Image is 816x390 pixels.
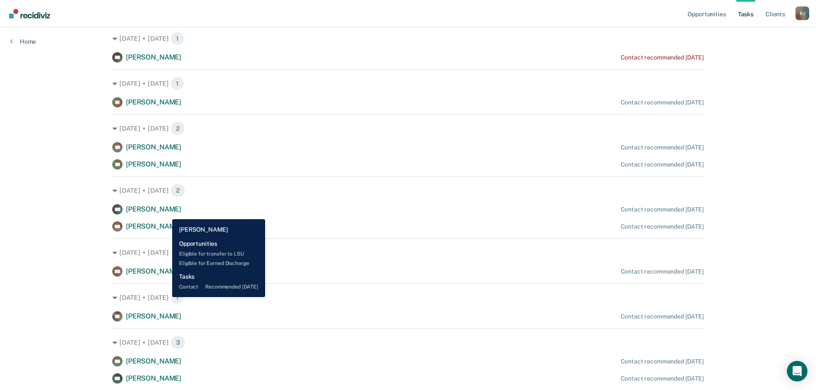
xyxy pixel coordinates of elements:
[126,222,181,230] span: [PERSON_NAME]
[10,38,36,45] a: Home
[795,6,809,20] button: Profile dropdown button
[621,375,704,382] div: Contact recommended [DATE]
[621,206,704,213] div: Contact recommended [DATE]
[112,32,704,45] div: [DATE] • [DATE] 1
[621,54,704,61] div: Contact recommended [DATE]
[621,144,704,151] div: Contact recommended [DATE]
[621,161,704,168] div: Contact recommended [DATE]
[170,246,184,259] span: 1
[112,336,704,349] div: [DATE] • [DATE] 3
[795,6,809,20] div: B J
[170,32,184,45] span: 1
[126,143,181,151] span: [PERSON_NAME]
[126,53,181,61] span: [PERSON_NAME]
[621,313,704,320] div: Contact recommended [DATE]
[170,122,185,135] span: 2
[621,99,704,106] div: Contact recommended [DATE]
[112,77,704,90] div: [DATE] • [DATE] 1
[112,246,704,259] div: [DATE] • [DATE] 1
[170,77,184,90] span: 1
[170,336,185,349] span: 3
[126,205,181,213] span: [PERSON_NAME]
[621,223,704,230] div: Contact recommended [DATE]
[787,361,807,381] div: Open Intercom Messenger
[126,98,181,106] span: [PERSON_NAME]
[9,9,50,18] img: Recidiviz
[126,160,181,168] span: [PERSON_NAME]
[126,312,181,320] span: [PERSON_NAME]
[126,267,181,275] span: [PERSON_NAME]
[126,357,181,365] span: [PERSON_NAME]
[621,268,704,275] div: Contact recommended [DATE]
[170,291,184,304] span: 1
[621,358,704,365] div: Contact recommended [DATE]
[112,291,704,304] div: [DATE] • [DATE] 1
[112,122,704,135] div: [DATE] • [DATE] 2
[112,184,704,197] div: [DATE] • [DATE] 2
[126,374,181,382] span: [PERSON_NAME]
[170,184,185,197] span: 2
